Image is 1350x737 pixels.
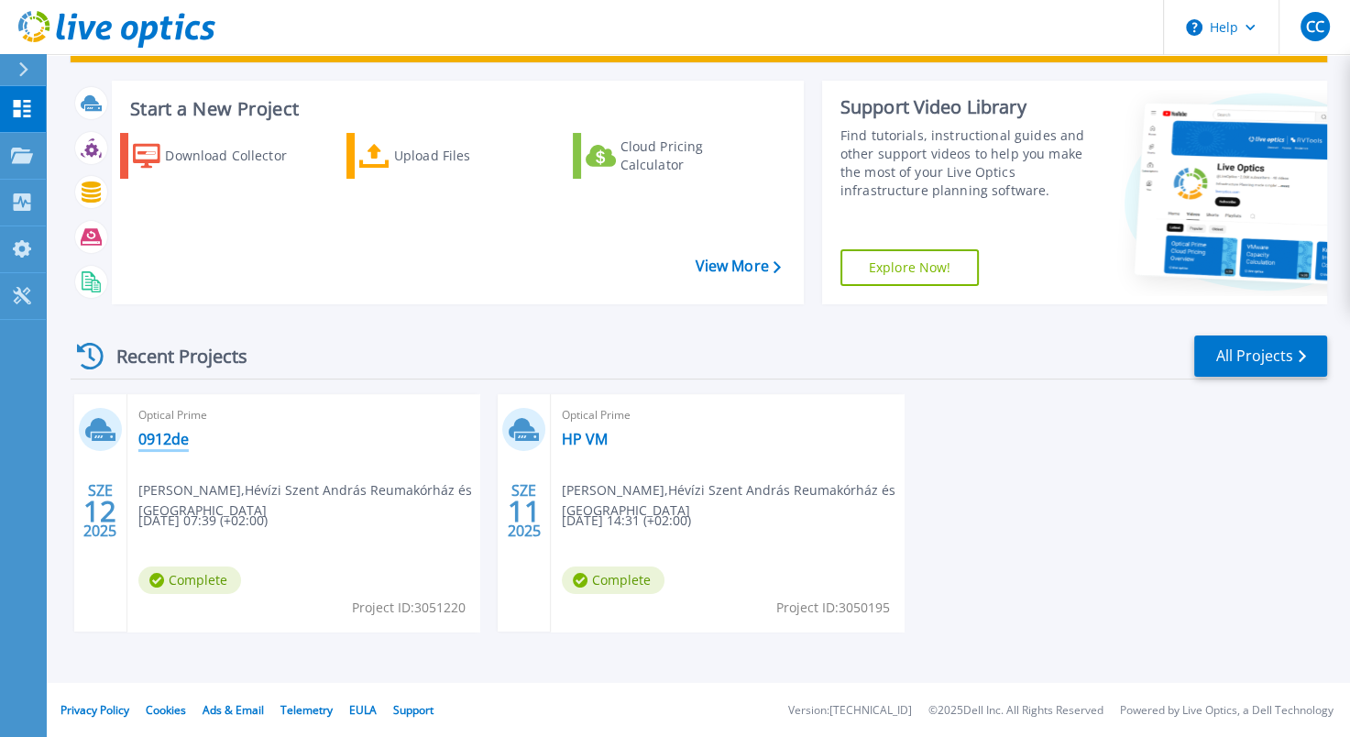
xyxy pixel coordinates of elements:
[138,566,241,594] span: Complete
[71,334,272,379] div: Recent Projects
[138,405,468,425] span: Optical Prime
[840,126,1093,200] div: Find tutorials, instructional guides and other support videos to help you make the most of your L...
[562,430,608,448] a: HP VM
[776,598,890,618] span: Project ID: 3050195
[573,133,761,179] a: Cloud Pricing Calculator
[138,480,479,521] span: [PERSON_NAME] , Hévízi Szent András Reumakórház és [GEOGRAPHIC_DATA]
[562,566,664,594] span: Complete
[120,133,308,179] a: Download Collector
[83,503,116,519] span: 12
[695,258,780,275] a: View More
[840,249,980,286] a: Explore Now!
[562,480,903,521] span: [PERSON_NAME] , Hévízi Szent András Reumakórház és [GEOGRAPHIC_DATA]
[203,702,264,718] a: Ads & Email
[562,511,691,531] span: [DATE] 14:31 (+02:00)
[352,598,466,618] span: Project ID: 3051220
[138,511,268,531] span: [DATE] 07:39 (+02:00)
[620,137,756,174] div: Cloud Pricing Calculator
[394,137,530,174] div: Upload Files
[393,702,434,718] a: Support
[928,705,1103,717] li: © 2025 Dell Inc. All Rights Reserved
[349,702,377,718] a: EULA
[507,478,542,544] div: SZE 2025
[1305,19,1323,34] span: CC
[788,705,912,717] li: Version: [TECHNICAL_ID]
[130,99,780,119] h3: Start a New Project
[562,405,892,425] span: Optical Prime
[1194,335,1327,377] a: All Projects
[165,137,303,174] div: Download Collector
[280,702,333,718] a: Telemetry
[146,702,186,718] a: Cookies
[82,478,117,544] div: SZE 2025
[60,702,129,718] a: Privacy Policy
[1120,705,1334,717] li: Powered by Live Optics, a Dell Technology
[138,430,189,448] a: 0912de
[508,503,541,519] span: 11
[840,95,1093,119] div: Support Video Library
[346,133,534,179] a: Upload Files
